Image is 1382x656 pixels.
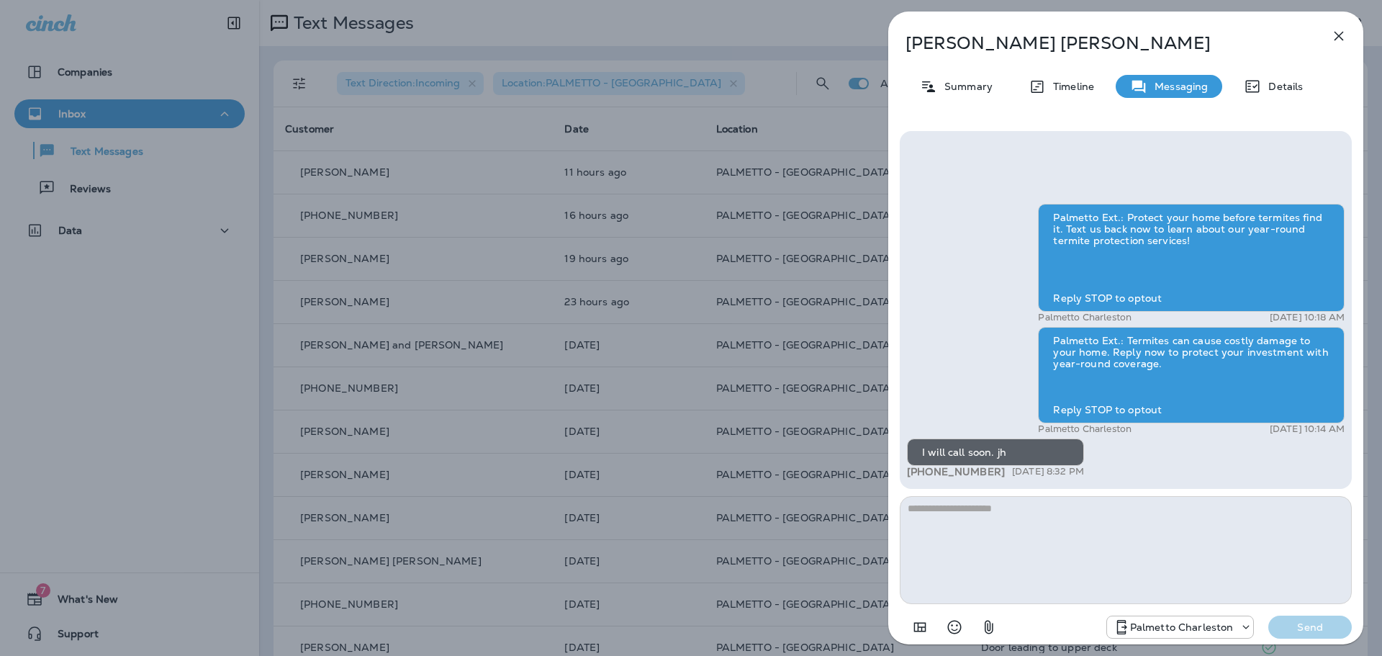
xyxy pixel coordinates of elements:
div: Palmetto Ext.: Protect your home before termites find it. Text us back now to learn about our yea... [1038,204,1345,312]
div: Palmetto Ext.: Termites can cause costly damage to your home. Reply now to protect your investmen... [1038,327,1345,423]
p: Summary [937,81,993,92]
div: I will call soon. jh [907,439,1084,466]
p: [PERSON_NAME] [PERSON_NAME] [905,33,1299,53]
p: Palmetto Charleston [1038,423,1132,435]
p: [DATE] 10:14 AM [1270,423,1345,435]
button: Select an emoji [940,613,969,642]
p: Palmetto Charleston [1130,621,1234,633]
p: [DATE] 8:32 PM [1012,466,1084,477]
span: [PHONE_NUMBER] [907,465,1005,478]
p: Timeline [1046,81,1094,92]
button: Add in a premade template [905,613,934,642]
p: [DATE] 10:18 AM [1270,312,1345,323]
p: Messaging [1147,81,1208,92]
p: Palmetto Charleston [1038,312,1132,323]
div: +1 (843) 277-8322 [1107,619,1254,636]
p: Details [1261,81,1303,92]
